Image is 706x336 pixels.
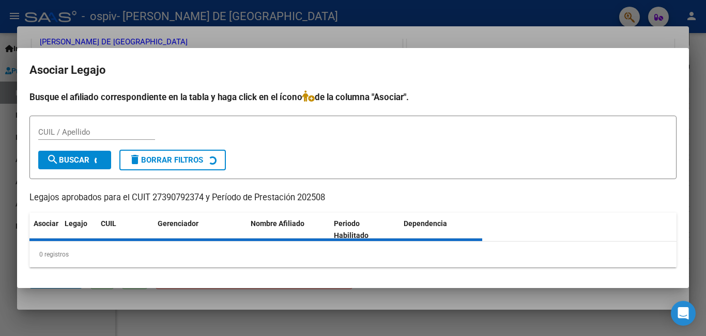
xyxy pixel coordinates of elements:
datatable-header-cell: Legajo [60,213,97,247]
datatable-header-cell: Asociar [29,213,60,247]
datatable-header-cell: Gerenciador [154,213,247,247]
span: Buscar [47,155,89,165]
span: CUIL [101,219,116,228]
p: Legajos aprobados para el CUIT 27390792374 y Período de Prestación 202508 [29,191,677,204]
mat-icon: delete [129,153,141,166]
datatable-header-cell: Periodo Habilitado [330,213,400,247]
span: Nombre Afiliado [251,219,304,228]
button: Borrar Filtros [119,150,226,170]
div: Open Intercom Messenger [671,301,696,326]
span: Borrar Filtros [129,155,203,165]
datatable-header-cell: Dependencia [400,213,483,247]
datatable-header-cell: Nombre Afiliado [247,213,330,247]
h2: Asociar Legajo [29,60,677,80]
span: Periodo Habilitado [334,219,369,239]
span: Dependencia [404,219,447,228]
span: Gerenciador [158,219,198,228]
span: Legajo [65,219,87,228]
button: Buscar [38,151,111,169]
h4: Busque el afiliado correspondiente en la tabla y haga click en el ícono de la columna "Asociar". [29,90,677,104]
mat-icon: search [47,153,59,166]
datatable-header-cell: CUIL [97,213,154,247]
div: 0 registros [29,242,677,267]
span: Asociar [34,219,58,228]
